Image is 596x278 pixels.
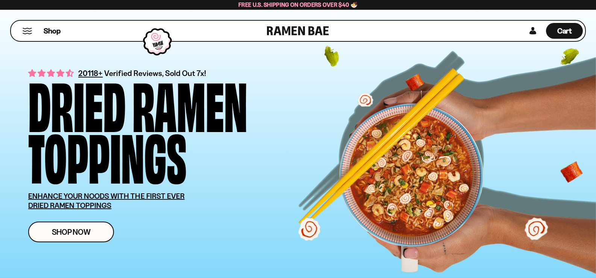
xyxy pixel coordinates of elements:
[546,21,583,41] div: Cart
[238,1,358,8] span: Free U.S. Shipping on Orders over $40 🍜
[28,191,185,210] u: ENHANCE YOUR NOODS WITH THE FIRST EVER DRIED RAMEN TOPPINGS
[28,129,187,180] div: Toppings
[22,28,32,34] button: Mobile Menu Trigger
[44,26,61,36] span: Shop
[557,26,572,35] span: Cart
[52,228,91,236] span: Shop Now
[28,77,126,129] div: Dried
[132,77,247,129] div: Ramen
[28,222,114,242] a: Shop Now
[44,23,61,39] a: Shop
